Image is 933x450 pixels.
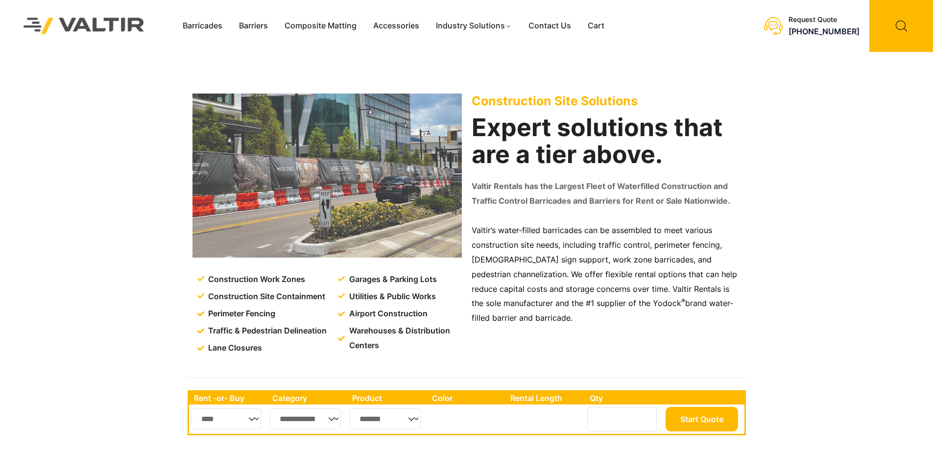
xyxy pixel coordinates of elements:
[579,19,613,33] a: Cart
[681,297,685,305] sup: ®
[365,19,428,33] a: Accessories
[206,307,275,321] span: Perimeter Fencing
[206,341,262,355] span: Lane Closures
[347,307,428,321] span: Airport Construction
[472,223,741,326] p: Valtir’s water-filled barricades can be assembled to meet various construction site needs, includ...
[585,392,663,404] th: Qty
[666,407,738,431] button: Start Quote
[206,289,325,304] span: Construction Site Containment
[427,392,506,404] th: Color
[789,16,860,24] div: Request Quote
[472,94,741,108] p: Construction Site Solutions
[428,19,520,33] a: Industry Solutions
[347,324,464,353] span: Warehouses & Distribution Centers
[174,19,231,33] a: Barricades
[520,19,579,33] a: Contact Us
[11,5,157,47] img: Valtir Rentals
[206,272,305,287] span: Construction Work Zones
[347,289,436,304] span: Utilities & Public Works
[231,19,276,33] a: Barriers
[206,324,327,338] span: Traffic & Pedestrian Delineation
[276,19,365,33] a: Composite Matting
[189,392,267,404] th: Rent -or- Buy
[505,392,585,404] th: Rental Length
[472,114,741,168] h2: Expert solutions that are a tier above.
[789,26,860,36] a: [PHONE_NUMBER]
[267,392,348,404] th: Category
[347,272,437,287] span: Garages & Parking Lots
[347,392,427,404] th: Product
[472,179,741,209] p: Valtir Rentals has the Largest Fleet of Waterfilled Construction and Traffic Control Barricades a...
